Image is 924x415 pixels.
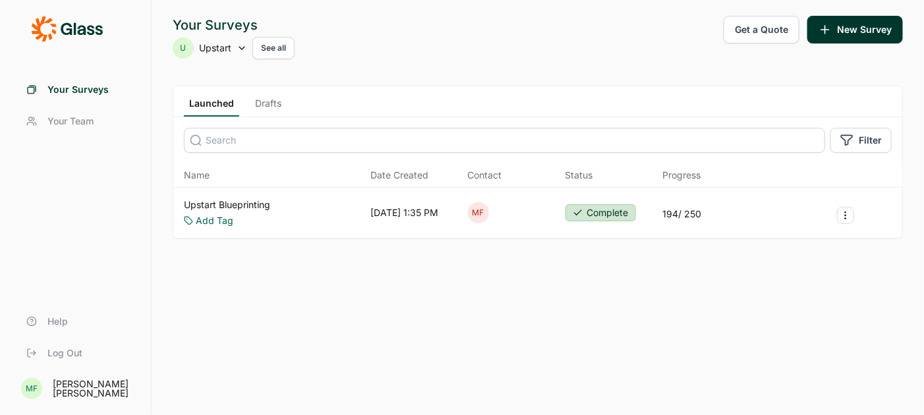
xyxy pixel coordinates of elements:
a: Add Tag [196,214,233,227]
a: Launched [184,97,239,117]
button: Get a Quote [724,16,799,43]
button: Filter [830,128,892,153]
div: Status [565,169,593,182]
span: Log Out [47,346,82,360]
span: Upstart [199,41,231,55]
button: New Survey [807,16,903,43]
div: [DATE] 1:35 PM [370,206,438,219]
span: Name [184,169,210,182]
div: MF [468,202,489,223]
div: Contact [468,169,502,182]
div: 194 / 250 [662,207,701,221]
button: Survey Actions [837,207,854,224]
div: Your Surveys [173,16,295,34]
span: Date Created [370,169,428,182]
div: [PERSON_NAME] [PERSON_NAME] [53,379,135,398]
a: Upstart Blueprinting [184,198,270,211]
div: Progress [662,169,701,182]
input: Search [184,128,825,153]
button: Complete [565,204,636,221]
span: Your Surveys [47,83,109,96]
button: See all [252,37,295,59]
span: Filter [859,134,882,147]
span: Your Team [47,115,94,128]
span: Help [47,315,68,328]
div: U [173,38,194,59]
a: Drafts [250,97,287,117]
div: MF [21,378,42,399]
